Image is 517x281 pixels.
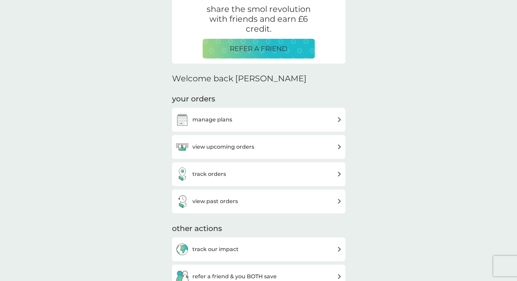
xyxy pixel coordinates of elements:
p: REFER A FRIEND [230,43,288,54]
h3: manage plans [192,115,232,124]
img: arrow right [337,247,342,252]
img: arrow right [337,274,342,279]
h3: view upcoming orders [192,143,254,151]
p: share the smol revolution with friends and earn £6 credit. [203,4,315,34]
h3: other actions [172,224,222,234]
h3: your orders [172,94,215,104]
h3: refer a friend & you BOTH save [192,272,277,281]
img: arrow right [337,144,342,149]
h3: view past orders [192,197,238,206]
h3: track our impact [192,245,239,254]
h3: track orders [192,170,226,179]
h2: Welcome back [PERSON_NAME] [172,74,307,84]
button: REFER A FRIEND [203,39,315,59]
img: arrow right [337,117,342,122]
img: arrow right [337,171,342,177]
img: arrow right [337,199,342,204]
